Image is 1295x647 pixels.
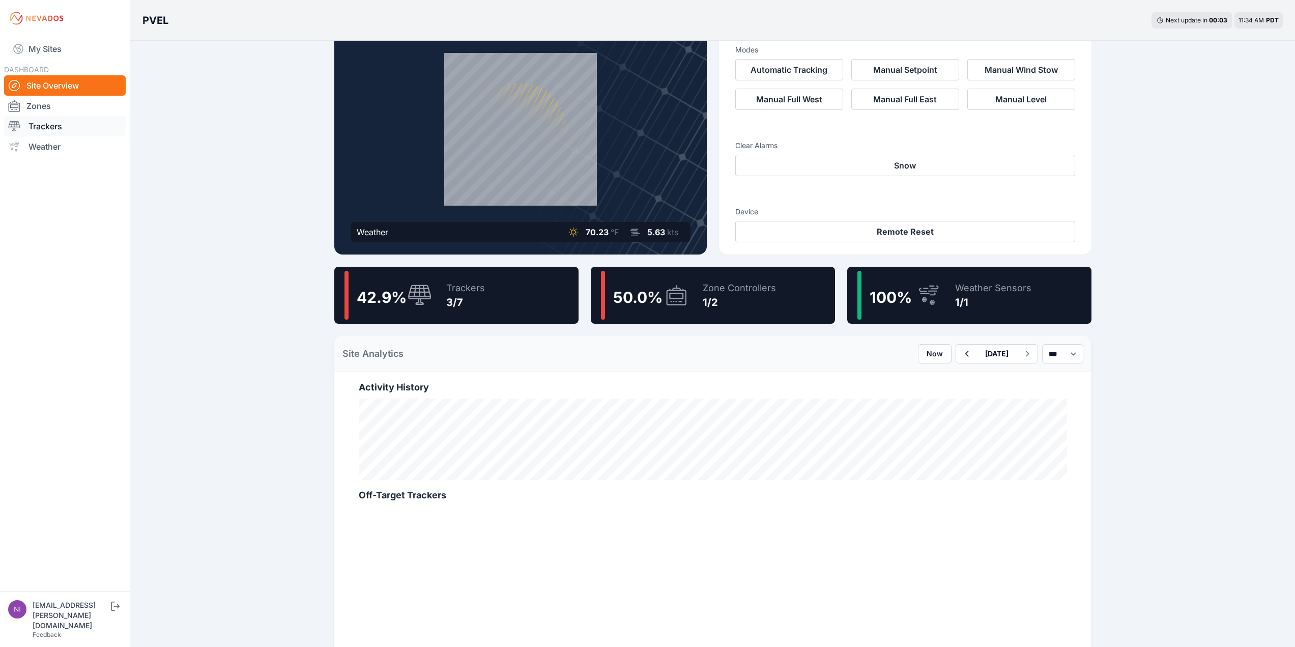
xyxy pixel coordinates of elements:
h3: Clear Alarms [735,140,1075,151]
span: 50.0 % [613,288,663,306]
span: 42.9 % [357,288,407,306]
button: Manual Setpoint [851,59,959,80]
button: Manual Full West [735,89,843,110]
a: Zones [4,96,126,116]
button: Manual Level [967,89,1075,110]
div: Zone Controllers [703,281,776,295]
span: 5.63 [647,227,665,237]
div: [EMAIL_ADDRESS][PERSON_NAME][DOMAIN_NAME] [33,600,109,631]
div: 1/1 [955,295,1031,310]
div: 00 : 03 [1209,16,1227,24]
div: 3/7 [446,295,485,310]
a: Site Overview [4,75,126,96]
button: Remote Reset [735,221,1075,242]
span: °F [611,227,619,237]
a: Feedback [33,631,61,638]
h3: Modes [735,45,758,55]
span: 11:34 AM [1239,16,1264,24]
a: My Sites [4,37,126,61]
button: Automatic Tracking [735,59,843,80]
button: [DATE] [977,345,1017,363]
a: 100%Weather Sensors1/1 [847,267,1091,324]
h2: Activity History [359,380,1067,395]
a: 50.0%Zone Controllers1/2 [591,267,835,324]
a: 42.9%Trackers3/7 [334,267,579,324]
span: PDT [1266,16,1279,24]
div: Weather Sensors [955,281,1031,295]
img: Nevados [8,10,65,26]
span: DASHBOARD [4,65,49,74]
span: Next update in [1166,16,1207,24]
button: Now [918,344,952,363]
button: Snow [735,155,1075,176]
h2: Site Analytics [342,347,404,361]
h3: PVEL [142,13,168,27]
button: Manual Full East [851,89,959,110]
img: nick.fritz@nevados.solar [8,600,26,618]
div: Trackers [446,281,485,295]
span: kts [667,227,678,237]
a: Trackers [4,116,126,136]
button: Manual Wind Stow [967,59,1075,80]
span: 70.23 [586,227,609,237]
h2: Off-Target Trackers [359,488,1067,502]
nav: Breadcrumb [142,7,168,34]
div: 1/2 [703,295,776,310]
span: 100 % [870,288,912,306]
a: Weather [4,136,126,157]
div: Weather [357,226,388,238]
h3: Device [735,207,1075,217]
